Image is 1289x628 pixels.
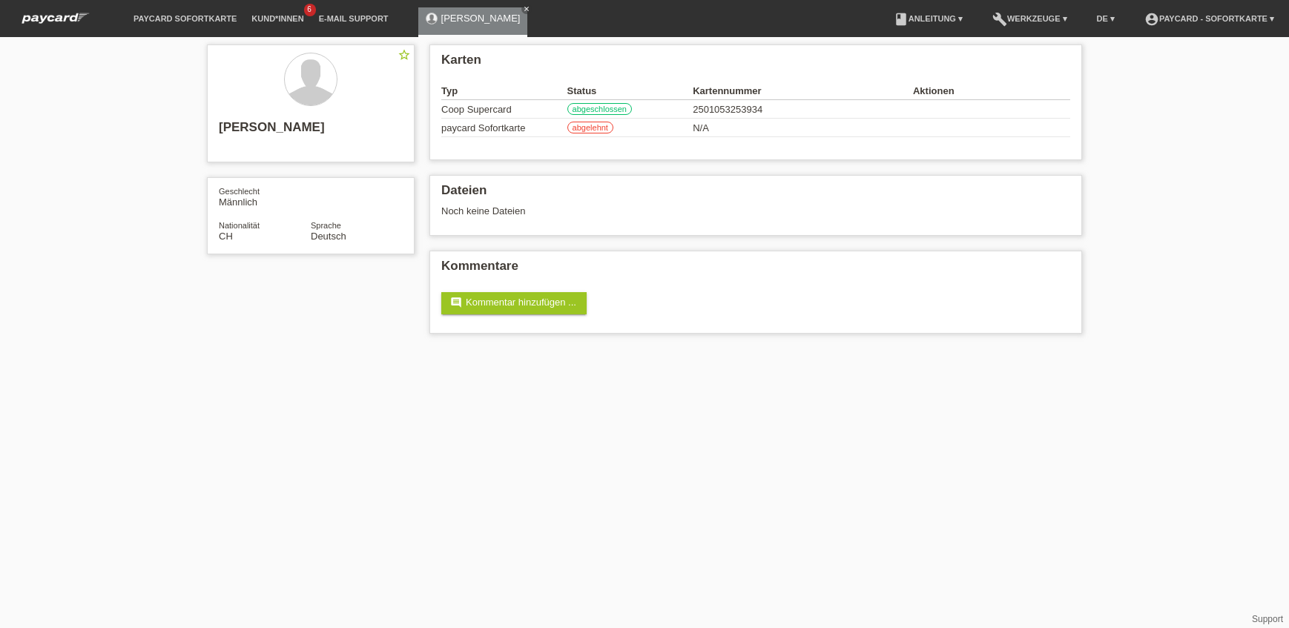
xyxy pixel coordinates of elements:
[693,82,913,100] th: Kartennummer
[219,120,403,142] h2: [PERSON_NAME]
[441,292,587,314] a: commentKommentar hinzufügen ...
[894,12,909,27] i: book
[441,205,894,217] div: Noch keine Dateien
[15,17,96,28] a: paycard Sofortkarte
[398,48,411,62] i: star_border
[219,221,260,230] span: Nationalität
[126,14,244,23] a: paycard Sofortkarte
[567,122,613,133] label: abgelehnt
[219,231,233,242] span: Schweiz
[219,187,260,196] span: Geschlecht
[450,297,462,308] i: comment
[985,14,1075,23] a: buildWerkzeuge ▾
[693,100,913,119] td: 2501053253934
[311,14,396,23] a: E-Mail Support
[15,10,96,26] img: paycard Sofortkarte
[441,13,521,24] a: [PERSON_NAME]
[441,53,1070,75] h2: Karten
[567,82,693,100] th: Status
[441,259,1070,281] h2: Kommentare
[304,4,316,16] span: 6
[441,119,567,137] td: paycard Sofortkarte
[441,183,1070,205] h2: Dateien
[219,185,311,208] div: Männlich
[441,100,567,119] td: Coop Supercard
[523,5,530,13] i: close
[1144,12,1159,27] i: account_circle
[1252,614,1283,624] a: Support
[992,12,1007,27] i: build
[311,231,346,242] span: Deutsch
[1089,14,1122,23] a: DE ▾
[886,14,970,23] a: bookAnleitung ▾
[244,14,311,23] a: Kund*innen
[567,103,632,115] label: abgeschlossen
[913,82,1070,100] th: Aktionen
[398,48,411,64] a: star_border
[311,221,341,230] span: Sprache
[521,4,532,14] a: close
[693,119,913,137] td: N/A
[1137,14,1282,23] a: account_circlepaycard - Sofortkarte ▾
[441,82,567,100] th: Typ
